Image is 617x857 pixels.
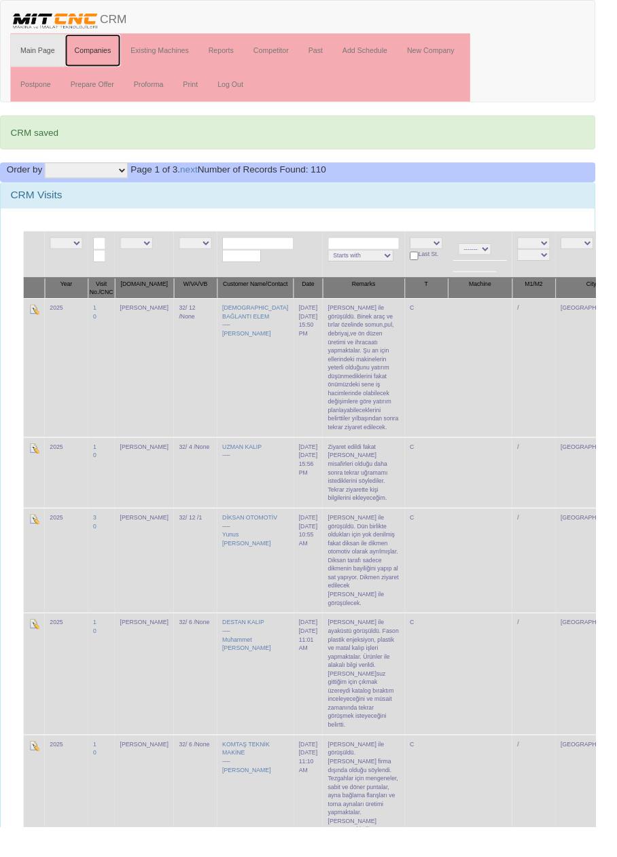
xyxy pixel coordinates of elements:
td: [PERSON_NAME] ile görüşüldü. Binek araç ve tırlar özelinde somun,pul, debriyaj,ve ön düzen üretim... [334,309,419,453]
div: [DATE] 15:50 PM [310,324,329,350]
a: Competitor [252,35,309,69]
a: Print [179,71,215,105]
a: KOMTAŞ TEKNİK MAKİNE [230,768,279,784]
img: Edit [30,641,41,652]
a: [PERSON_NAME] [230,795,281,801]
td: [DATE] [304,526,334,635]
td: C [419,453,464,526]
td: [PERSON_NAME] ile ayaküstü görüşüldü. Fason plastik enjeksiyon, plastik ve matal kalıp işleri yap... [334,635,419,761]
td: Ziyaret edildi fakat [PERSON_NAME] misafirleri olduğu daha sonra tekrar uğramamı istediklerini sö... [334,453,419,526]
td: 2025 [46,453,91,526]
a: Past [309,35,345,69]
a: 0 [96,469,100,475]
td: / [531,526,576,635]
td: [PERSON_NAME] [119,453,180,526]
td: ---- [225,453,304,526]
a: 0 [96,325,100,331]
a: next [187,170,205,181]
th: Customer Name/Contact [225,288,304,310]
td: 32/ 12 /1 [180,526,225,635]
a: DESTAN KALIP [230,642,274,649]
a: 0 [96,777,100,784]
td: [DATE] [304,635,334,761]
th: Visit No./CNC [91,288,119,310]
a: 1 [96,642,100,649]
td: C [419,635,464,761]
td: C [419,309,464,453]
a: [PERSON_NAME] [230,342,281,349]
a: 1 [96,460,100,467]
td: 32/ 6 /None [180,635,225,761]
img: Edit [30,532,41,543]
a: CRM [1,1,141,35]
th: Machine [464,288,531,310]
h3: CRM Visits [11,196,606,208]
a: Muhammet [PERSON_NAME] [230,659,281,675]
th: [DOMAIN_NAME] [119,288,180,310]
td: C [419,526,464,635]
a: DİKSAN OTOMOTİV [230,533,287,540]
a: Reports [206,35,253,69]
a: [DEMOGRAPHIC_DATA] BAĞLANTI ELEM [230,316,299,331]
a: 0 [96,651,100,657]
img: Edit [30,767,41,778]
a: Prepare Offer [63,71,128,105]
td: ---- [225,309,304,453]
span: Page 1 of 3. [135,170,187,181]
a: Companies [67,35,126,69]
a: Main Page [11,35,67,69]
td: 2025 [46,309,91,453]
a: Postpone [11,71,63,105]
a: 0 [96,542,100,549]
a: UZMAN KALIP [230,460,271,467]
th: T [419,288,464,310]
td: [DATE] [304,309,334,453]
a: Proforma [128,71,179,105]
a: Yunus [PERSON_NAME] [230,551,281,566]
img: Edit [30,315,41,326]
td: ---- [225,526,304,635]
th: W/VA/VB [180,288,225,310]
th: M1/M2 [531,288,576,310]
img: Edit [30,459,41,470]
span: Number of Records Found: 110 [135,170,338,181]
a: Existing Machines [125,35,206,69]
a: Add Schedule [345,35,412,69]
td: ---- [225,635,304,761]
a: 1 [96,316,100,323]
th: Year [46,288,91,310]
div: [DATE] 10:55 AM [310,541,329,568]
td: 32/ 4 /None [180,453,225,526]
td: / [531,309,576,453]
td: 32/ 12 /None [180,309,225,453]
div: [DATE] 11:10 AM [310,776,329,803]
div: [DATE] 15:56 PM [310,468,329,494]
td: [PERSON_NAME] [119,635,180,761]
td: [PERSON_NAME] [119,526,180,635]
a: New Company [412,35,481,69]
a: 3 [96,533,100,540]
td: [DATE] [304,453,334,526]
th: Date [304,288,334,310]
a: Log Out [215,71,262,105]
td: / [531,635,576,761]
div: [DATE] 11:01 AM [310,650,329,676]
th: Remarks [334,288,419,310]
a: 1 [96,768,100,775]
td: 2025 [46,635,91,761]
td: 2025 [46,526,91,635]
td: [PERSON_NAME] [119,309,180,453]
img: header.png [11,11,103,31]
td: Last St. [419,240,464,288]
td: [PERSON_NAME] ile görüşüldü. Dün birlikte oldukları için yok denilmiş fakat diksan ile dikmen oto... [334,526,419,635]
td: / [531,453,576,526]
